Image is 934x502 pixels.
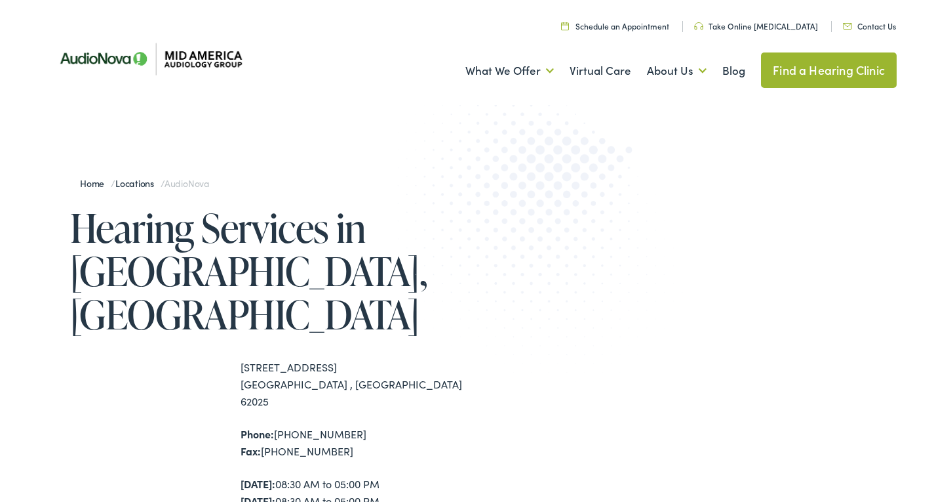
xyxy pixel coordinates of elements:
img: utility icon [561,22,569,30]
a: Contact Us [843,20,896,31]
a: Find a Hearing Clinic [761,52,897,88]
div: [PHONE_NUMBER] [PHONE_NUMBER] [241,426,467,459]
a: What We Offer [465,47,554,95]
a: Schedule an Appointment [561,20,669,31]
strong: [DATE]: [241,476,275,491]
img: utility icon [694,22,703,30]
div: [STREET_ADDRESS] [GEOGRAPHIC_DATA] , [GEOGRAPHIC_DATA] 62025 [241,359,467,409]
a: Virtual Care [570,47,631,95]
span: / / [80,177,209,190]
h1: Hearing Services in [GEOGRAPHIC_DATA], [GEOGRAPHIC_DATA] [70,206,467,336]
img: utility icon [843,23,852,30]
strong: Phone: [241,427,274,441]
span: AudioNova [165,177,209,190]
strong: Fax: [241,444,261,458]
a: Locations [115,177,161,190]
a: Blog [722,47,745,95]
a: Take Online [MEDICAL_DATA] [694,20,818,31]
a: About Us [647,47,707,95]
a: Home [80,177,111,190]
